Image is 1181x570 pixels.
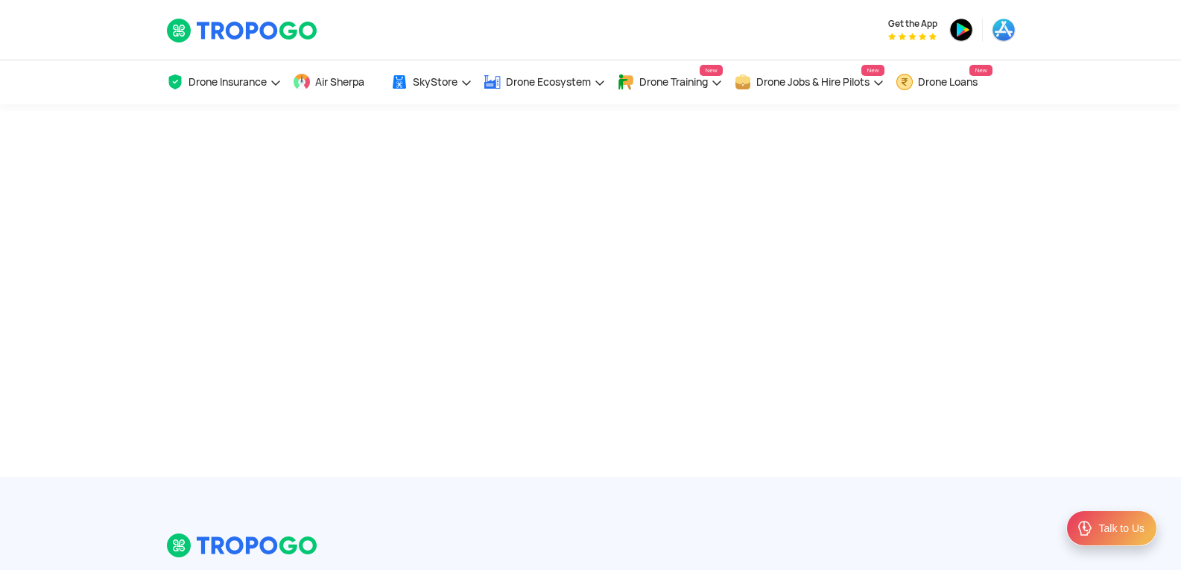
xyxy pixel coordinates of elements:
[949,18,973,42] img: playstore
[1099,521,1144,536] div: Talk to Us
[390,60,472,104] a: SkyStore
[293,60,379,104] a: Air Sherpa
[700,65,722,76] span: New
[413,76,457,88] span: SkyStore
[617,60,723,104] a: Drone TrainingNew
[166,60,282,104] a: Drone Insurance
[992,18,1016,42] img: appstore
[166,533,319,558] img: logo
[734,60,884,104] a: Drone Jobs & Hire PilotsNew
[166,18,319,43] img: TropoGo Logo
[315,76,364,88] span: Air Sherpa
[918,76,978,88] span: Drone Loans
[861,65,884,76] span: New
[1076,519,1094,537] img: ic_Support.svg
[639,76,708,88] span: Drone Training
[888,33,937,40] img: App Raking
[756,76,870,88] span: Drone Jobs & Hire Pilots
[896,60,992,104] a: Drone LoansNew
[484,60,606,104] a: Drone Ecosystem
[888,18,937,30] span: Get the App
[506,76,591,88] span: Drone Ecosystem
[189,76,267,88] span: Drone Insurance
[969,65,992,76] span: New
